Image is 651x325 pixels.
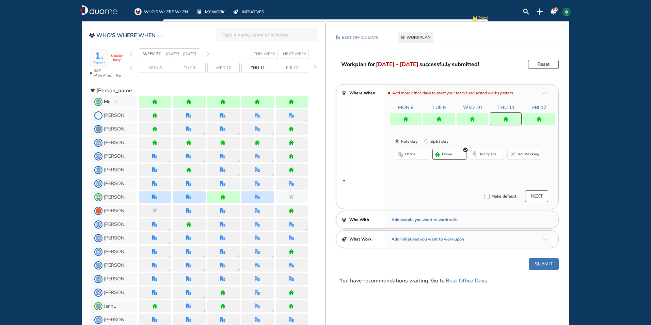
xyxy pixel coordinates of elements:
div: home [186,140,191,145]
div: location dialog [236,159,240,162]
img: people-404040.bb5c3a85.svg [342,217,347,222]
div: nonworking-bdbdbd [510,152,515,157]
div: location dialog [271,132,274,135]
span: office [405,152,415,157]
div: home [503,117,508,122]
img: office.a375675b.svg [289,113,294,118]
img: office-6184ad.727518b9.svg [336,35,340,40]
img: home.de338a94.svg [186,140,191,145]
span: B&P [93,69,101,74]
span: [PERSON_NAME] [104,208,129,214]
img: grid-tooltip.ec663082.svg [236,159,240,162]
button: nonworking-bdbdbdNot working [507,149,541,160]
img: nonworking.b46b09a6.svg [289,195,294,200]
img: grid-tooltip.ec663082.svg [271,132,274,135]
img: office.a375675b.svg [220,126,225,131]
img: home.de338a94.svg [289,154,294,159]
div: home [186,167,191,172]
img: duome-logo-whitelogo.b0ca3abf.svg [80,5,117,15]
div: location dialog [202,159,206,162]
img: grid-tooltip.ec663082.svg [305,227,308,231]
div: office [186,181,191,186]
div: day Thu selected [241,63,274,73]
div: location dialog [168,241,171,244]
div: people-404040 [342,217,347,222]
div: office [186,113,191,118]
img: grid-tooltip.ec663082.svg [202,132,206,135]
img: home.de338a94.svg [186,167,191,172]
div: location-pin-black [90,72,92,75]
div: notification-panel-on [550,9,556,15]
span: WHO'S WHERE WHEN [96,31,156,40]
div: location dialog [305,118,308,122]
img: task-ellipse.fef7074b.svg [158,32,163,40]
span: Mon 8 [398,104,413,111]
span: INITIATIVES [242,9,264,15]
img: grid-tooltip.ec663082.svg [305,118,308,122]
span: Add people you want to work with [392,216,458,223]
span: Who With [349,216,369,223]
div: home [255,99,260,104]
img: home.de338a94.svg [537,117,542,122]
button: Reset [528,60,559,69]
img: fullwidthpage.7645317a.svg [561,24,566,30]
div: home [289,154,294,159]
img: office.a375675b.svg [289,181,294,186]
div: office [152,181,157,186]
span: Fri 12 [532,104,546,111]
div: duome-logo-whitelogo [80,5,117,15]
div: location dialog [168,254,171,258]
span: Best Office Days [446,277,487,285]
span: CP [96,154,101,159]
span: /1 [101,56,104,60]
img: arrow-down-a5b4c4.8020f2c1.svg [543,218,548,221]
span: 1 [95,51,104,61]
img: initiatives-off.b77ef7b9.svg [233,10,238,14]
button: this week [252,49,277,59]
div: location dialog [202,132,206,135]
span: Make default [491,193,517,200]
img: grid-tooltip.ec663082.svg [271,159,274,162]
input: Type a name, team or initiative [222,27,316,42]
img: home.de338a94.svg [186,99,191,104]
div: forward day [312,63,319,73]
img: office.a375675b.svg [186,195,191,200]
img: new-notification.cd065810.svg [472,14,479,25]
div: home [435,152,440,157]
span: Thu 11 [251,64,265,71]
div: home [289,208,294,213]
span: NEXT WEEK [283,50,306,57]
div: whoswherewhen-red-on [89,32,95,38]
div: office [220,167,225,172]
span: [PERSON_NAME] [104,167,129,173]
span: Not working [518,152,539,157]
div: office [220,113,225,118]
div: location dialog [168,227,171,231]
img: grid-tooltip.ec663082.svg [271,254,274,258]
a: WHO'S WHERE WHEN [134,8,188,15]
div: location dialog [271,254,274,258]
img: whoswherewhen-red-on.68b911c1.svg [89,32,95,38]
div: home [152,126,157,131]
img: nonworking.b46b09a6.svg [152,208,157,213]
span: AE [564,9,569,15]
img: home.de338a94.svg [255,99,260,104]
span: capacity-text [109,54,125,62]
div: office [289,181,294,186]
img: office.a375675b.svg [152,167,157,172]
div: day Fri [276,63,308,73]
button: office-bdbdbdoffice [395,149,429,160]
span: Where When [349,90,375,96]
div: search-lens [523,9,529,15]
img: grid-tooltip.ec663082.svg [202,159,206,162]
span: BEST OFFICE DAYS [342,34,378,41]
img: grid-tooltip.ec663082.svg [168,254,171,258]
div: checkbox_unchecked [485,194,490,199]
section: location-indicator [88,47,127,80]
div: office [255,167,260,172]
img: office.a375675b.svg [186,126,191,131]
img: home.de338a94.svg [220,99,225,104]
div: home [403,117,408,122]
span: [PERSON_NAME] [104,222,129,227]
div: office [255,208,260,213]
